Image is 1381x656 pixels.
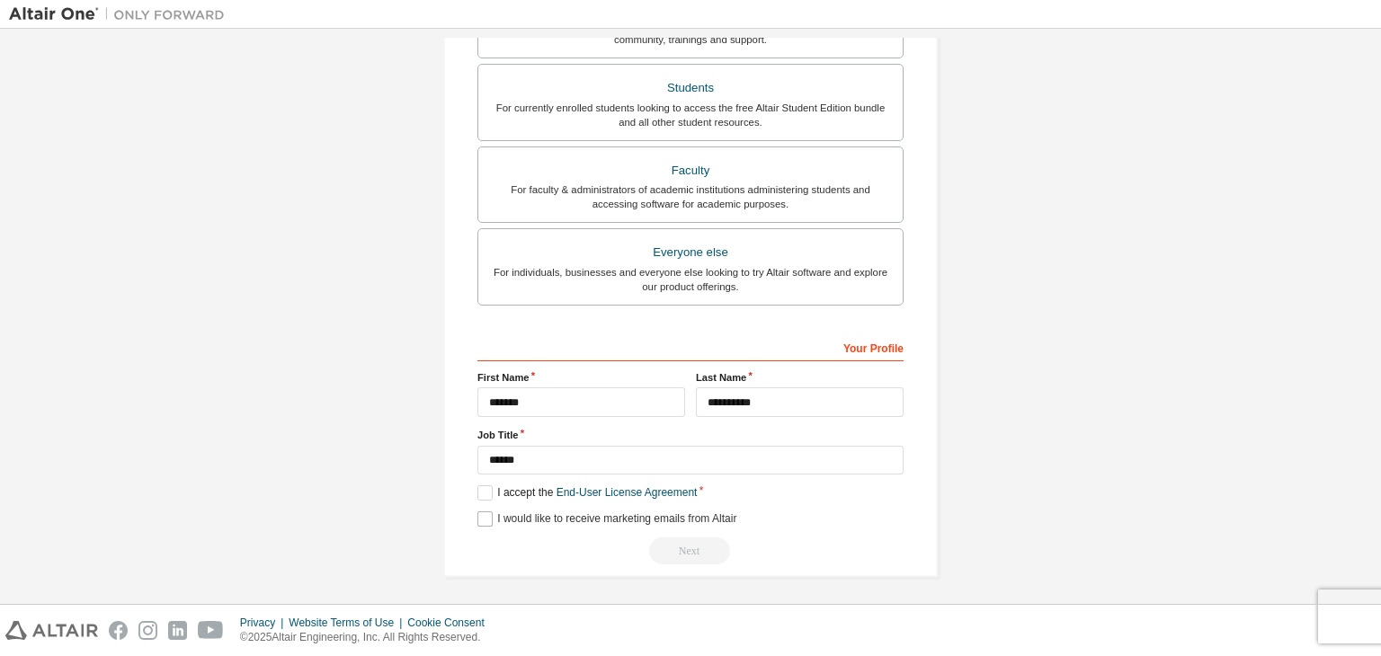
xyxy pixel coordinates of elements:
img: youtube.svg [198,621,224,640]
label: Job Title [477,428,904,442]
p: © 2025 Altair Engineering, Inc. All Rights Reserved. [240,630,495,645]
img: Altair One [9,5,234,23]
div: For faculty & administrators of academic institutions administering students and accessing softwa... [489,182,892,211]
img: linkedin.svg [168,621,187,640]
div: Privacy [240,616,289,630]
img: instagram.svg [138,621,157,640]
div: Cookie Consent [407,616,494,630]
div: Select your account type to continue [477,537,904,564]
div: For currently enrolled students looking to access the free Altair Student Edition bundle and all ... [489,101,892,129]
a: End-User License Agreement [557,486,698,499]
div: Website Terms of Use [289,616,407,630]
label: I would like to receive marketing emails from Altair [477,511,736,527]
img: altair_logo.svg [5,621,98,640]
div: Everyone else [489,240,892,265]
img: facebook.svg [109,621,128,640]
div: Students [489,75,892,101]
label: Last Name [696,370,904,385]
div: Your Profile [477,332,904,361]
div: For individuals, businesses and everyone else looking to try Altair software and explore our prod... [489,265,892,294]
div: Faculty [489,158,892,183]
label: I accept the [477,485,697,501]
label: First Name [477,370,685,385]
